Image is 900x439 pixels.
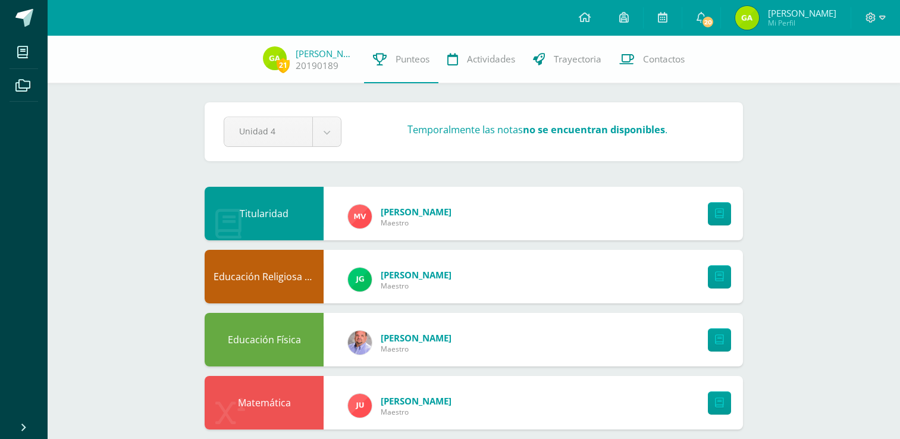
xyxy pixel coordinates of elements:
span: 21 [277,58,290,73]
img: 1ff341f52347efc33ff1d2a179cbdb51.png [348,205,372,228]
span: Actividades [467,53,515,65]
img: b5613e1a4347ac065b47e806e9a54e9c.png [348,394,372,418]
a: [PERSON_NAME] [296,48,355,59]
div: Educación Religiosa Escolar [205,250,324,303]
img: 3da61d9b1d2c0c7b8f7e89c78bbce001.png [348,268,372,291]
img: 91cbc66a3344f4cd5a11d9d315a49126.png [263,46,287,70]
span: Punteos [396,53,429,65]
span: Maestro [381,281,451,291]
a: Trayectoria [524,36,610,83]
div: Titularidad [205,187,324,240]
span: Mi Perfil [768,18,836,28]
a: Punteos [364,36,438,83]
span: Contactos [643,53,685,65]
a: Actividades [438,36,524,83]
img: 6c58b5a751619099581147680274b29f.png [348,331,372,355]
img: 91cbc66a3344f4cd5a11d9d315a49126.png [735,6,759,30]
span: [PERSON_NAME] [768,7,836,19]
a: 20190189 [296,59,338,72]
span: [PERSON_NAME] [381,269,451,281]
span: Maestro [381,218,451,228]
a: Unidad 4 [224,117,341,146]
h3: Temporalmente las notas . [407,123,667,136]
span: Maestro [381,407,451,417]
div: Educación Física [205,313,324,366]
strong: no se encuentran disponibles [523,123,665,136]
a: Contactos [610,36,694,83]
span: Unidad 4 [239,117,297,145]
div: Matemática [205,376,324,429]
span: [PERSON_NAME] [381,206,451,218]
span: Maestro [381,344,451,354]
span: [PERSON_NAME] [381,332,451,344]
span: Trayectoria [554,53,601,65]
span: [PERSON_NAME] [381,395,451,407]
span: 20 [701,15,714,29]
